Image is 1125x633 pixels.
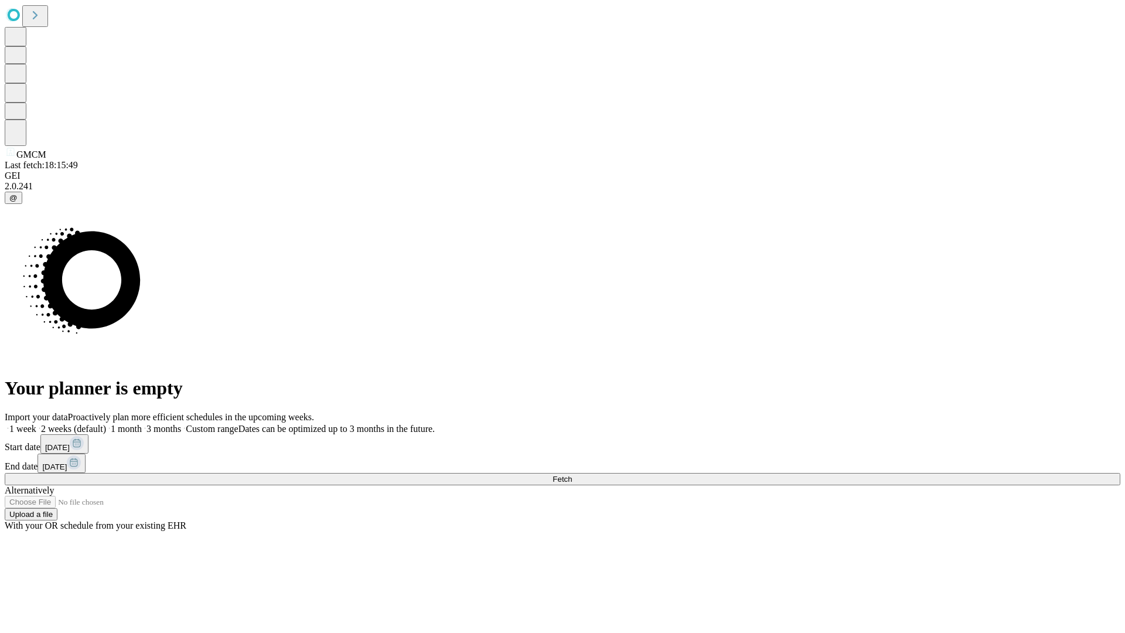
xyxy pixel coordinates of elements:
[45,443,70,452] span: [DATE]
[553,475,572,484] span: Fetch
[41,424,106,434] span: 2 weeks (default)
[5,454,1120,473] div: End date
[5,192,22,204] button: @
[5,160,78,170] span: Last fetch: 18:15:49
[16,149,46,159] span: GMCM
[37,454,86,473] button: [DATE]
[5,434,1120,454] div: Start date
[5,181,1120,192] div: 2.0.241
[146,424,181,434] span: 3 months
[5,377,1120,399] h1: Your planner is empty
[9,193,18,202] span: @
[5,508,57,520] button: Upload a file
[111,424,142,434] span: 1 month
[186,424,238,434] span: Custom range
[238,424,435,434] span: Dates can be optimized up to 3 months in the future.
[5,485,54,495] span: Alternatively
[40,434,88,454] button: [DATE]
[68,412,314,422] span: Proactively plan more efficient schedules in the upcoming weeks.
[9,424,36,434] span: 1 week
[5,412,68,422] span: Import your data
[5,171,1120,181] div: GEI
[5,520,186,530] span: With your OR schedule from your existing EHR
[42,462,67,471] span: [DATE]
[5,473,1120,485] button: Fetch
